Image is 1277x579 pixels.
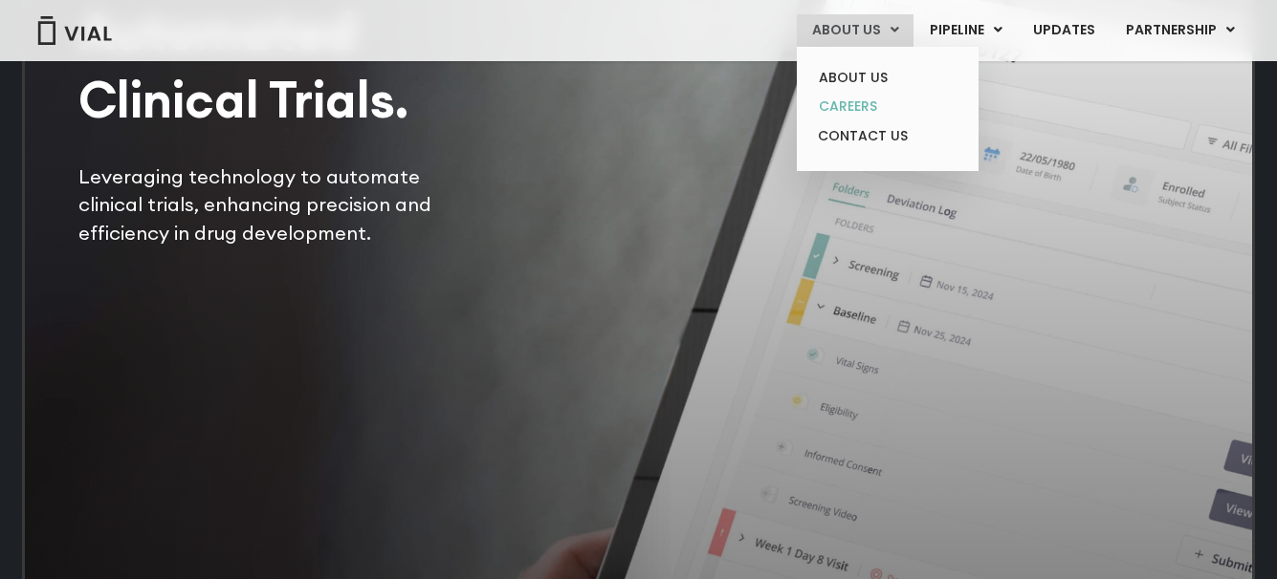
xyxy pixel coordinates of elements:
[804,121,971,152] a: CONTACT US
[78,162,478,247] p: Leveraging technology to automate clinical trials, enhancing precision and efficiency in drug dev...
[804,92,971,121] a: CAREERS
[804,63,971,93] a: ABOUT US
[914,14,1017,47] a: PIPELINEMenu Toggle
[36,16,113,45] img: Vial Logo
[1018,14,1110,47] a: UPDATES
[797,14,914,47] a: ABOUT USMenu Toggle
[1111,14,1250,47] a: PARTNERSHIPMenu Toggle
